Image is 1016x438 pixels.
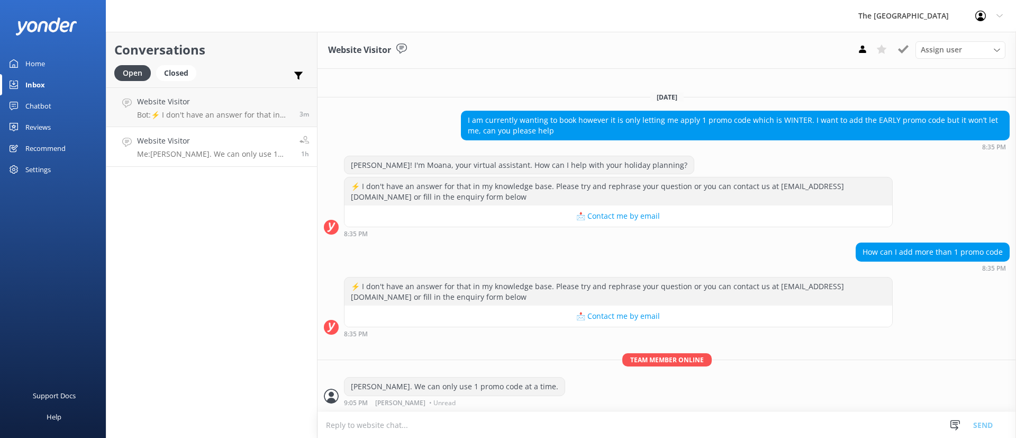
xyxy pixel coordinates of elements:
[137,110,292,120] p: Bot: ⚡ I don't have an answer for that in my knowledge base. Please try and rephrase your questio...
[982,144,1006,150] strong: 8:35 PM
[25,138,66,159] div: Recommend
[25,53,45,74] div: Home
[156,65,196,81] div: Closed
[921,44,962,56] span: Assign user
[106,127,317,167] a: Website VisitorMe:[PERSON_NAME]. We can only use 1 promo code at a time.1h
[16,17,77,35] img: yonder-white-logo.png
[982,265,1006,272] strong: 8:35 PM
[344,331,368,337] strong: 8:35 PM
[25,117,51,138] div: Reviews
[137,96,292,108] h4: Website Visitor
[622,353,712,367] span: Team member online
[650,93,684,102] span: [DATE]
[114,65,151,81] div: Open
[344,156,694,174] div: [PERSON_NAME]! I'm Moana, your virtual assistant. How can I help with your holiday planning?
[114,40,309,60] h2: Conversations
[856,264,1010,272] div: 08:35pm 18-Aug-2025 (UTC -10:00) Pacific/Honolulu
[137,135,292,147] h4: Website Visitor
[344,230,893,237] div: 08:35pm 18-Aug-2025 (UTC -10:00) Pacific/Honolulu
[429,400,456,406] span: • Unread
[344,205,892,227] button: 📩 Contact me by email
[344,306,892,327] button: 📩 Contact me by email
[25,159,51,180] div: Settings
[856,243,1009,261] div: How can I add more than 1 promo code
[33,385,76,406] div: Support Docs
[915,41,1005,58] div: Assign User
[300,110,309,119] span: 10:56pm 18-Aug-2025 (UTC -10:00) Pacific/Honolulu
[344,278,892,306] div: ⚡ I don't have an answer for that in my knowledge base. Please try and rephrase your question or ...
[344,177,892,205] div: ⚡ I don't have an answer for that in my knowledge base. Please try and rephrase your question or ...
[25,74,45,95] div: Inbox
[344,231,368,237] strong: 8:35 PM
[344,330,893,337] div: 08:35pm 18-Aug-2025 (UTC -10:00) Pacific/Honolulu
[47,406,61,427] div: Help
[344,400,368,406] strong: 9:05 PM
[114,67,156,78] a: Open
[344,378,565,396] div: [PERSON_NAME]. We can only use 1 promo code at a time.
[106,87,317,127] a: Website VisitorBot:⚡ I don't have an answer for that in my knowledge base. Please try and rephras...
[461,111,1009,139] div: I am currently wanting to book however it is only letting me apply 1 promo code which is WINTER. ...
[375,400,425,406] span: [PERSON_NAME]
[328,43,391,57] h3: Website Visitor
[156,67,202,78] a: Closed
[461,143,1010,150] div: 08:35pm 18-Aug-2025 (UTC -10:00) Pacific/Honolulu
[344,399,565,406] div: 09:05pm 18-Aug-2025 (UTC -10:00) Pacific/Honolulu
[25,95,51,117] div: Chatbot
[301,149,309,158] span: 09:05pm 18-Aug-2025 (UTC -10:00) Pacific/Honolulu
[137,149,292,159] p: Me: [PERSON_NAME]. We can only use 1 promo code at a time.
